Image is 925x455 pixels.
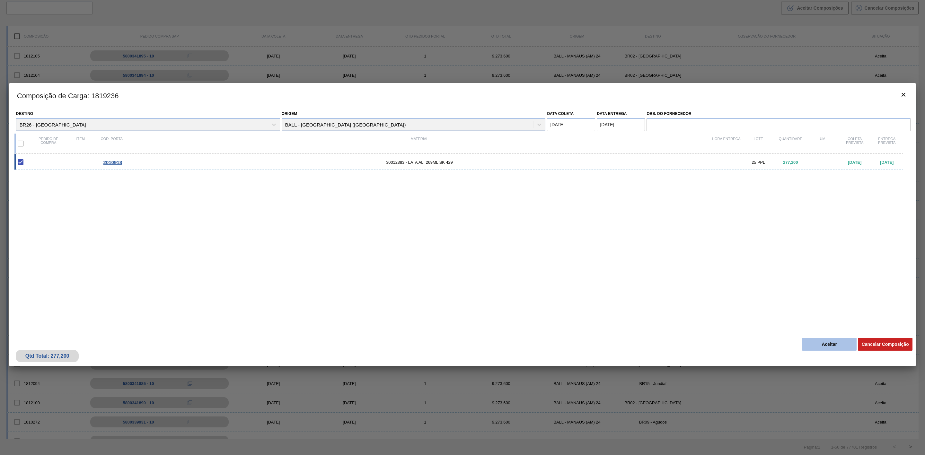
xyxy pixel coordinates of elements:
[9,83,916,108] h3: Composição de Carga : 1819236
[839,137,871,150] div: Coleta Prevista
[774,137,806,150] div: Quantidade
[21,353,74,359] div: Qtd Total: 277,200
[65,137,97,150] div: Item
[742,137,774,150] div: Lote
[742,160,774,165] div: 25 PPL
[103,160,122,165] span: 2010918
[547,111,574,116] label: Data coleta
[547,118,595,131] input: dd/mm/yyyy
[783,160,798,165] span: 277,200
[129,160,710,165] span: 30012383 - LATA AL. 269ML SK 429
[710,137,742,150] div: Hora Entrega
[129,137,710,150] div: Material
[848,160,861,165] span: [DATE]
[858,338,912,351] button: Cancelar Composição
[871,137,903,150] div: Entrega Prevista
[647,109,911,118] label: Obs. do Fornecedor
[597,118,645,131] input: dd/mm/yyyy
[32,137,65,150] div: Pedido de compra
[802,338,857,351] button: Aceitar
[597,111,627,116] label: Data entrega
[97,160,129,165] div: Ir para o Pedido
[282,111,297,116] label: Origem
[97,137,129,150] div: Cód. Portal
[806,137,839,150] div: UM
[880,160,894,165] span: [DATE]
[16,111,33,116] label: Destino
